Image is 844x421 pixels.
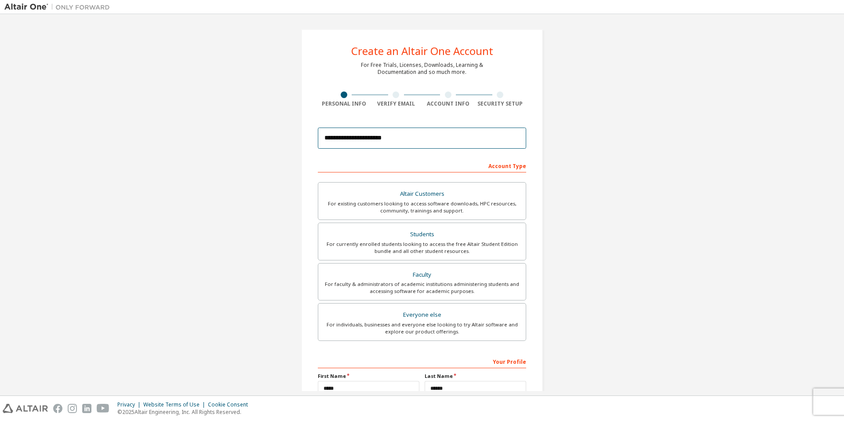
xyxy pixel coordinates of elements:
div: Cookie Consent [208,401,253,408]
img: altair_logo.svg [3,404,48,413]
img: Altair One [4,3,114,11]
div: Privacy [117,401,143,408]
div: Account Info [422,100,474,107]
div: Students [324,228,520,241]
div: Create an Altair One Account [351,46,493,56]
label: First Name [318,373,419,380]
img: instagram.svg [68,404,77,413]
img: linkedin.svg [82,404,91,413]
div: Personal Info [318,100,370,107]
div: Verify Email [370,100,422,107]
div: For faculty & administrators of academic institutions administering students and accessing softwa... [324,281,520,295]
div: Website Terms of Use [143,401,208,408]
div: Your Profile [318,354,526,368]
div: Account Type [318,158,526,172]
div: For existing customers looking to access software downloads, HPC resources, community, trainings ... [324,200,520,214]
p: © 2025 Altair Engineering, Inc. All Rights Reserved. [117,408,253,416]
div: For Free Trials, Licenses, Downloads, Learning & Documentation and so much more. [361,62,483,76]
div: Faculty [324,269,520,281]
div: Everyone else [324,309,520,321]
img: youtube.svg [97,404,109,413]
div: Security Setup [474,100,527,107]
div: For currently enrolled students looking to access the free Altair Student Edition bundle and all ... [324,241,520,255]
label: Last Name [425,373,526,380]
div: For individuals, businesses and everyone else looking to try Altair software and explore our prod... [324,321,520,335]
div: Altair Customers [324,188,520,200]
img: facebook.svg [53,404,62,413]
